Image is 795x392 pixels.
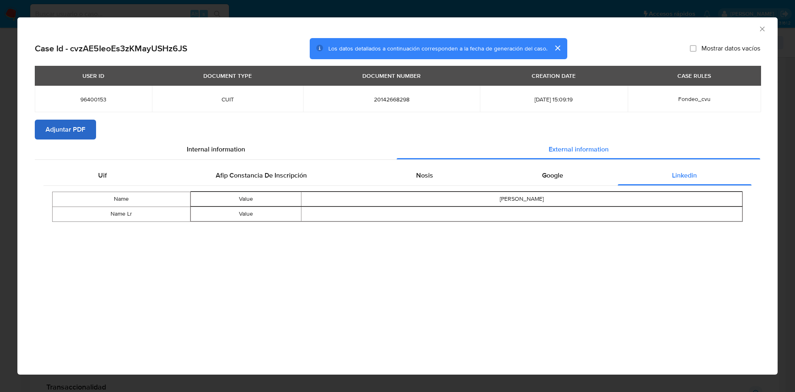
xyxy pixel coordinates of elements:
div: DOCUMENT NUMBER [357,69,426,83]
span: Nosis [416,171,433,180]
td: Name [53,192,190,207]
span: 96400153 [45,96,142,103]
span: CUIT [162,96,293,103]
div: closure-recommendation-modal [17,17,778,375]
div: Detailed info [35,139,760,159]
td: Value [191,207,301,221]
h2: Case Id - cvzAE5IeoEs3zKMayUSHz6JS [35,43,187,54]
button: Cerrar ventana [758,25,766,32]
div: USER ID [77,69,109,83]
button: Adjuntar PDF [35,120,96,139]
button: cerrar [547,38,567,58]
span: Los datos detallados a continuación corresponden a la fecha de generación del caso. [328,44,547,53]
span: Uif [98,171,107,180]
span: 20142668298 [313,96,470,103]
div: CASE RULES [672,69,716,83]
span: Afip Constancia De Inscripción [216,171,307,180]
span: Adjuntar PDF [46,120,85,139]
div: CREATION DATE [527,69,581,83]
span: [DATE] 15:09:19 [490,96,618,103]
span: Mostrar datos vacíos [701,44,760,53]
div: DOCUMENT TYPE [198,69,257,83]
div: [PERSON_NAME] [301,195,742,203]
span: Fondeo_cvu [678,95,711,103]
td: Name Lr [53,207,190,221]
div: Detailed external info [43,166,752,185]
span: Linkedin [672,171,697,180]
input: Mostrar datos vacíos [690,45,696,52]
td: Value [191,192,301,206]
span: Internal information [187,144,245,154]
span: Google [542,171,563,180]
span: External information [549,144,609,154]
